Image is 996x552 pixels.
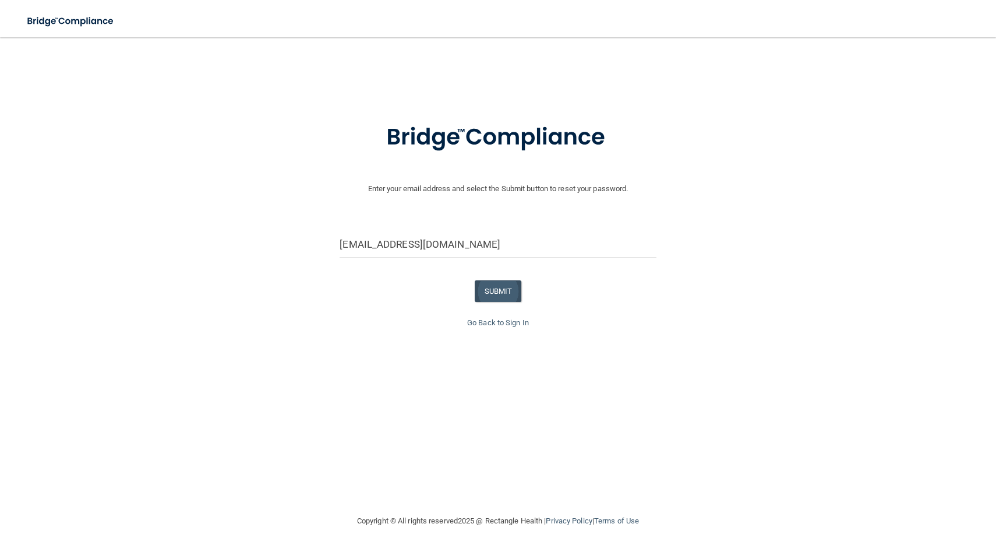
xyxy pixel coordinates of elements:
a: Go Back to Sign In [467,318,529,327]
iframe: Drift Widget Chat Controller [794,469,982,516]
div: Copyright © All rights reserved 2025 @ Rectangle Health | | [285,502,711,540]
img: bridge_compliance_login_screen.278c3ca4.svg [362,107,634,168]
a: Privacy Policy [546,516,592,525]
button: SUBMIT [475,280,522,302]
img: bridge_compliance_login_screen.278c3ca4.svg [17,9,125,33]
a: Terms of Use [594,516,639,525]
input: Email [340,231,656,258]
